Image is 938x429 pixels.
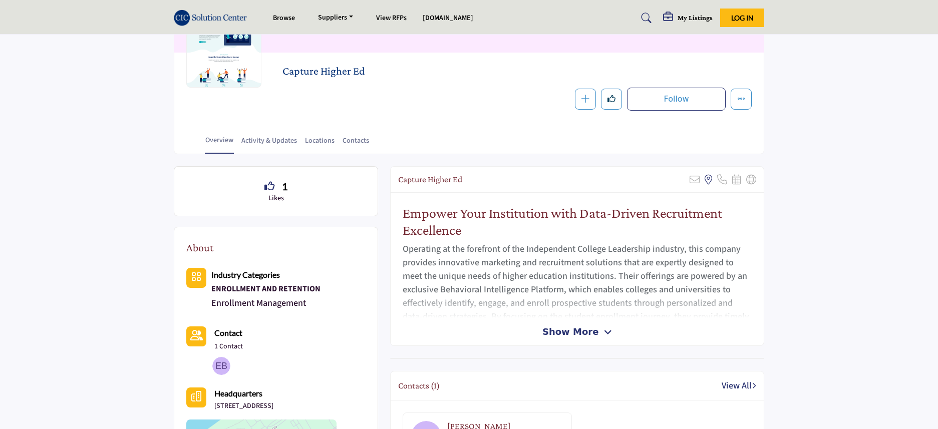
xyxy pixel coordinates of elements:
span: Log In [731,14,754,22]
a: ENROLLMENT AND RETENTION [211,282,321,296]
div: My Listings [663,12,713,24]
button: Category Icon [186,268,206,288]
a: View All [722,379,756,392]
a: Suppliers [311,11,360,25]
h5: My Listings [678,13,713,22]
p: Likes [186,194,366,204]
div: Student recruitment, enrollment management, and retention strategy solutions to optimize student ... [211,282,321,296]
img: Emma B. [212,357,230,375]
a: View RFPs [376,13,407,23]
p: Operating at the forefront of the Independent College Leadership industry, this company provides ... [403,242,752,350]
b: Industry Categories [211,270,280,279]
a: Enrollment Management [211,297,306,309]
h2: Contacts (1) [398,380,440,391]
h2: Empower Your Institution with Data-Driven Recruitment Excellence [403,205,752,238]
a: Search [632,10,658,26]
a: Locations [304,136,335,153]
a: Activity & Updates [241,136,297,153]
a: Link of redirect to contact page [186,326,206,346]
b: Contact [214,328,242,337]
a: 1 Contact [214,342,243,352]
button: Follow [627,88,726,111]
a: Browse [273,13,295,23]
b: Headquarters [214,387,262,399]
h2: About [186,239,213,256]
a: Contact [214,326,242,340]
a: Industry Categories [211,269,280,281]
a: Contacts [342,136,370,153]
button: Like [601,89,622,110]
span: Show More [542,325,598,338]
h2: Capture Higher Ed [398,174,462,185]
button: Headquarter icon [186,387,206,407]
span: 1 [282,179,288,194]
h2: Capture Higher Ed [282,65,558,78]
p: [STREET_ADDRESS] [214,401,273,411]
img: site Logo [174,10,252,26]
a: Overview [205,135,234,154]
button: Log In [720,9,764,27]
a: [DOMAIN_NAME] [423,13,473,23]
button: More details [731,89,752,110]
button: Contact-Employee Icon [186,326,206,346]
